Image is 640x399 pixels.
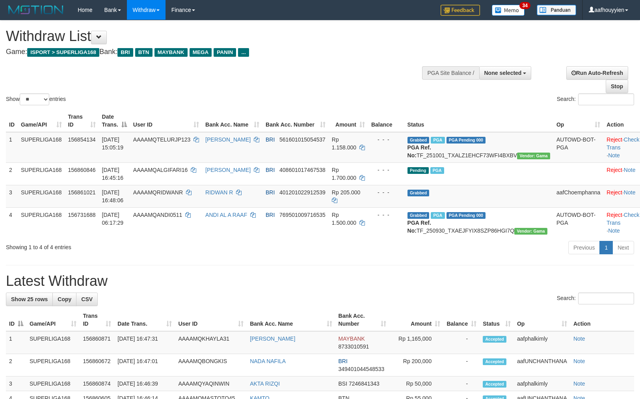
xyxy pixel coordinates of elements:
a: [PERSON_NAME] [205,167,251,173]
span: Marked by aafsengchandara [430,167,444,174]
span: Rp 1.500.000 [332,212,356,226]
span: ... [238,48,249,57]
td: aafChoemphanna [553,185,603,207]
button: None selected [479,66,532,80]
th: Action [570,309,634,331]
td: 3 [6,377,26,391]
span: BRI [266,136,275,143]
a: [PERSON_NAME] [250,336,295,342]
th: User ID: activate to sort column ascending [175,309,247,331]
th: Date Trans.: activate to sort column ascending [114,309,175,331]
b: PGA Ref. No: [407,144,431,158]
td: SUPERLIGA168 [18,162,65,185]
td: Rp 1,165,000 [389,331,443,354]
td: AUTOWD-BOT-PGA [553,132,603,163]
span: [DATE] 06:17:29 [102,212,124,226]
span: Marked by aafsengchandara [431,137,445,144]
select: Showentries [20,93,49,105]
a: ANDI AL A RAAF [205,212,247,218]
a: Note [573,358,585,364]
div: - - - [371,188,401,196]
td: Rp 50,000 [389,377,443,391]
th: Amount: activate to sort column ascending [329,110,368,132]
td: AUTOWD-BOT-PGA [553,207,603,238]
span: Copy 408601017467538 to clipboard [279,167,326,173]
span: 156854134 [68,136,96,143]
td: TF_250930_TXAEJFYIX8SZP86HGI7Q [404,207,553,238]
td: aafphalkimly [514,377,570,391]
span: BRI [266,167,275,173]
th: Bank Acc. Name: activate to sort column ascending [202,110,262,132]
a: 1 [599,241,613,254]
td: SUPERLIGA168 [26,331,80,354]
span: BRI [266,212,275,218]
a: Run Auto-Refresh [566,66,628,80]
img: MOTION_logo.png [6,4,66,16]
td: SUPERLIGA168 [18,207,65,238]
td: 156860871 [80,331,114,354]
a: CSV [76,293,98,306]
th: Game/API: activate to sort column ascending [18,110,65,132]
td: Rp 200,000 [389,354,443,377]
a: Copy [52,293,76,306]
th: Status [404,110,553,132]
a: Previous [568,241,600,254]
a: Note [624,189,636,196]
td: [DATE] 16:47:31 [114,331,175,354]
input: Search: [578,293,634,304]
span: BRI [339,358,348,364]
span: Copy 401201022912539 to clipboard [279,189,326,196]
span: AAAAMQTELURJP123 [133,136,191,143]
th: Date Trans.: activate to sort column descending [99,110,130,132]
a: Next [612,241,634,254]
span: CSV [81,296,93,302]
td: 2 [6,162,18,185]
th: Amount: activate to sort column ascending [389,309,443,331]
div: - - - [371,136,401,144]
td: 1 [6,331,26,354]
th: Trans ID: activate to sort column ascending [65,110,99,132]
td: AAAAMQYAQINWIN [175,377,247,391]
div: - - - [371,211,401,219]
h1: Withdraw List [6,28,419,44]
td: [DATE] 16:46:39 [114,377,175,391]
span: 156861021 [68,189,96,196]
div: - - - [371,166,401,174]
span: 156860846 [68,167,96,173]
a: Check Trans [607,136,639,151]
span: AAAAMQALGIFARI16 [133,167,188,173]
td: 3 [6,185,18,207]
td: AAAAMQKHAYLA31 [175,331,247,354]
input: Search: [578,93,634,105]
span: Copy 561601015054537 to clipboard [279,136,326,143]
td: TF_251001_TXALZ1EHCF73WFI4BXBV [404,132,553,163]
span: BRI [117,48,133,57]
th: Balance [368,110,404,132]
a: Note [608,227,620,234]
th: Game/API: activate to sort column ascending [26,309,80,331]
th: Trans ID: activate to sort column ascending [80,309,114,331]
td: 156860874 [80,377,114,391]
td: AAAAMQBONGKIS [175,354,247,377]
span: [DATE] 16:45:16 [102,167,124,181]
span: Grabbed [407,137,430,144]
span: Vendor URL: https://trx31.1velocity.biz [514,228,547,235]
h1: Latest Withdraw [6,273,634,289]
td: SUPERLIGA168 [26,354,80,377]
td: 1 [6,132,18,163]
td: 4 [6,207,18,238]
td: 156860672 [80,354,114,377]
td: - [443,377,480,391]
span: BSI [339,380,348,387]
span: Grabbed [407,212,430,219]
a: Reject [607,212,622,218]
span: AAAAMQANDI0511 [133,212,182,218]
a: Reject [607,189,622,196]
a: Note [608,152,620,158]
label: Search: [557,293,634,304]
a: NADA NAFILA [250,358,286,364]
th: Bank Acc. Number: activate to sort column ascending [335,309,390,331]
span: Show 25 rows [11,296,48,302]
a: Note [573,380,585,387]
th: User ID: activate to sort column ascending [130,110,202,132]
